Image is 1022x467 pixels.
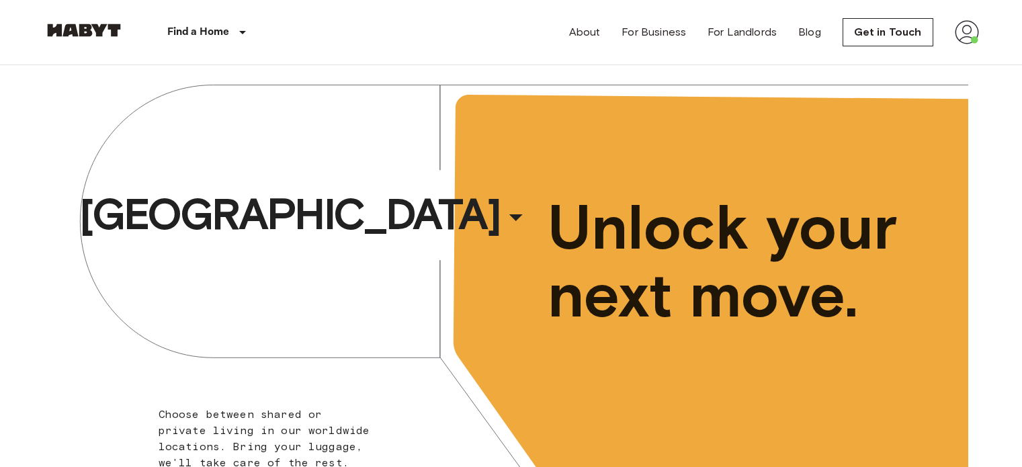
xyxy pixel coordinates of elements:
[622,24,686,40] a: For Business
[798,24,821,40] a: Blog
[74,183,538,245] button: [GEOGRAPHIC_DATA]
[955,20,979,44] img: avatar
[548,194,913,329] span: Unlock your next move.
[708,24,777,40] a: For Landlords
[167,24,230,40] p: Find a Home
[79,187,500,241] span: [GEOGRAPHIC_DATA]
[843,18,933,46] a: Get in Touch
[569,24,601,40] a: About
[44,24,124,37] img: Habyt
